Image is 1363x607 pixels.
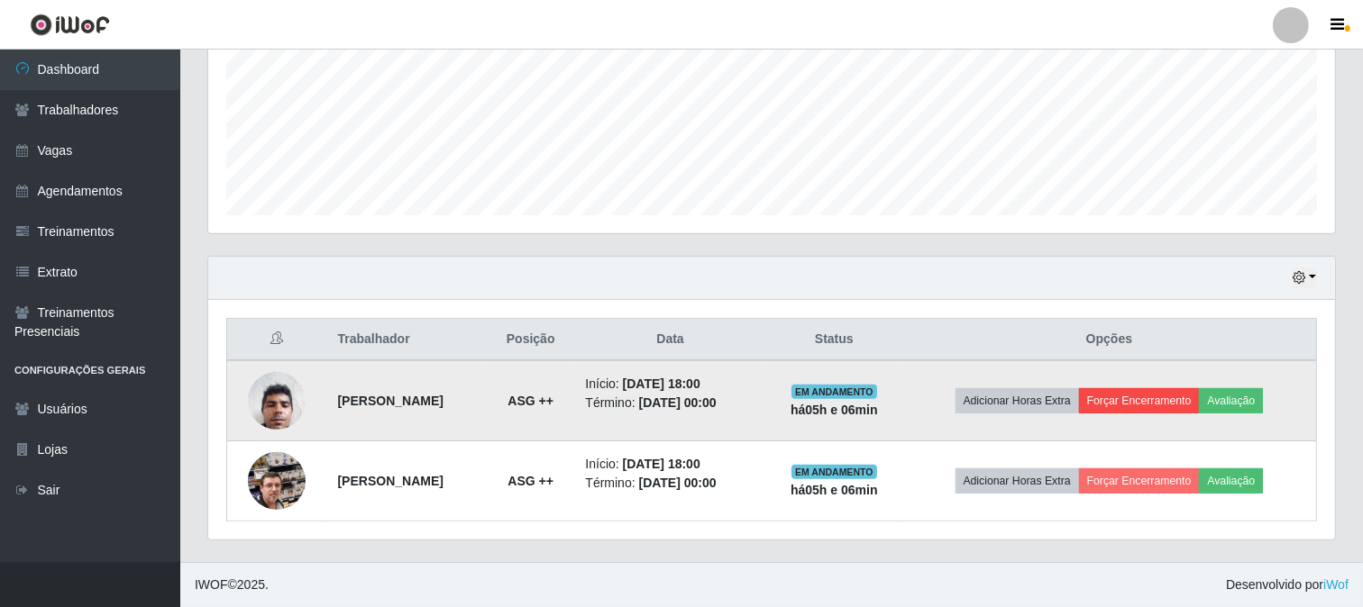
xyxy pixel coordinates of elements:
[248,362,306,439] img: 1682710003288.jpeg
[639,476,717,490] time: [DATE] 00:00
[639,395,717,410] time: [DATE] 00:00
[585,375,755,394] li: Início:
[791,385,877,399] span: EM ANDAMENTO
[1079,468,1200,494] button: Forçar Encerramento
[508,394,553,408] strong: ASG ++
[574,319,765,361] th: Data
[956,468,1079,494] button: Adicionar Horas Extra
[766,319,902,361] th: Status
[1226,575,1349,594] span: Desenvolvido por
[30,14,110,36] img: CoreUI Logo
[1079,388,1200,413] button: Forçar Encerramento
[791,403,878,417] strong: há 05 h e 06 min
[791,465,877,479] span: EM ANDAMENTO
[791,483,878,497] strong: há 05 h e 06 min
[195,577,228,592] span: IWOF
[487,319,574,361] th: Posição
[327,319,487,361] th: Trabalhador
[248,430,306,532] img: 1699235527028.jpeg
[338,394,444,408] strong: [PERSON_NAME]
[195,575,269,594] span: © 2025 .
[585,455,755,474] li: Início:
[623,376,700,391] time: [DATE] 18:00
[956,388,1079,413] button: Adicionar Horas Extra
[623,457,700,471] time: [DATE] 18:00
[1323,577,1349,592] a: iWof
[585,394,755,412] li: Término:
[338,474,444,488] strong: [PERSON_NAME]
[585,474,755,493] li: Término:
[1199,388,1263,413] button: Avaliação
[902,319,1317,361] th: Opções
[508,474,553,488] strong: ASG ++
[1199,468,1263,494] button: Avaliação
